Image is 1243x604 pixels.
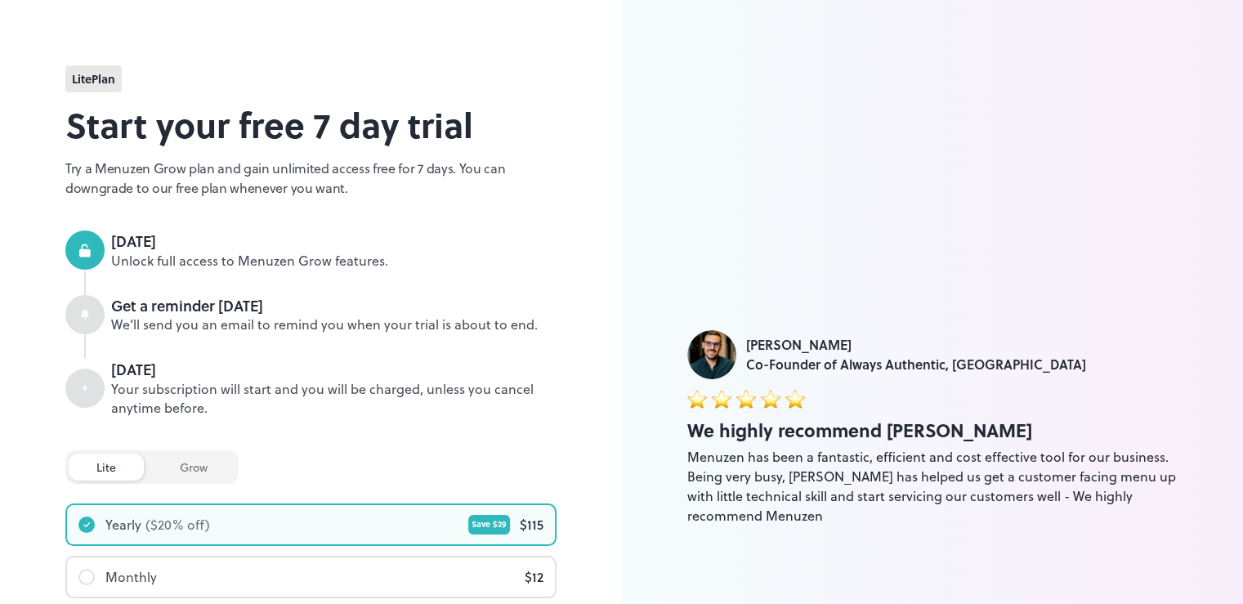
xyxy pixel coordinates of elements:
img: Jade Hajj [687,330,736,379]
div: Get a reminder [DATE] [111,295,557,316]
div: [PERSON_NAME] [746,335,1086,355]
img: star [687,389,707,409]
img: star [712,389,731,409]
p: Try a Menuzen Grow plan and gain unlimited access free for 7 days. You can downgrade to our free ... [65,159,557,198]
div: Monthly [105,567,157,587]
div: lite [69,454,144,481]
div: Unlock full access to Menuzen Grow features. [111,252,557,271]
div: $ 115 [520,515,543,535]
div: Menuzen has been a fantastic, efficient and cost effective tool for our business. Being very busy... [687,447,1178,526]
div: We’ll send you an email to remind you when your trial is about to end. [111,315,557,334]
span: lite Plan [72,70,115,87]
div: Co-Founder of Always Authentic, [GEOGRAPHIC_DATA] [746,355,1086,374]
div: Save $ 29 [468,515,510,535]
div: $ 12 [525,567,543,587]
div: Yearly [105,515,141,535]
div: We highly recommend [PERSON_NAME] [687,417,1178,444]
div: [DATE] [111,230,557,252]
div: grow [152,454,235,481]
div: Your subscription will start and you will be charged, unless you cancel anytime before. [111,380,557,418]
img: star [736,389,756,409]
img: star [761,389,780,409]
h2: Start your free 7 day trial [65,99,557,150]
img: star [785,389,805,409]
div: ($ 20 % off) [145,515,210,535]
div: [DATE] [111,359,557,380]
